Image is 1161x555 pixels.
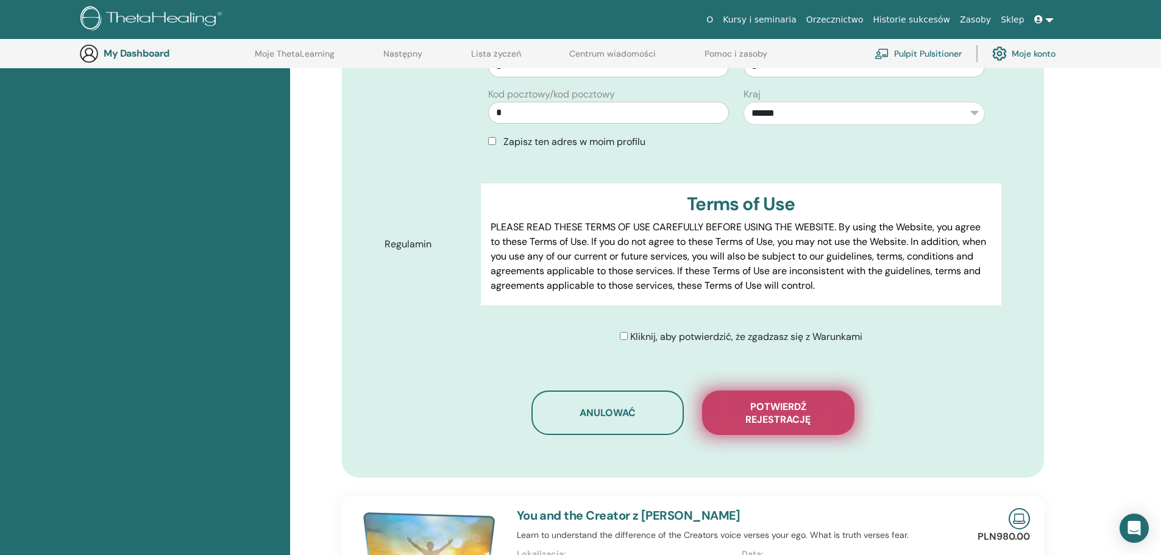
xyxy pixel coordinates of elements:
[875,48,889,59] img: chalkboard-teacher.svg
[80,6,226,34] img: logo.png
[503,135,645,148] span: Zapisz ten adres w moim profilu
[630,330,862,343] span: Kliknij, aby potwierdzić, że zgadzasz się z Warunkami
[701,9,718,31] a: O
[488,87,615,102] label: Kod pocztowy/kod pocztowy
[531,391,684,435] button: Anulować
[801,9,868,31] a: Orzecznictwo
[517,507,740,523] a: You and the Creator z [PERSON_NAME]
[1120,514,1149,543] div: Open Intercom Messenger
[517,529,967,542] p: Learn to understand the difference of the Creators voice verses your ego. What is truth verses fear.
[705,49,767,68] a: Pomoc i zasoby
[744,87,761,102] label: Kraj
[491,303,991,478] p: Lor IpsumDolorsi.ame Cons adipisci elits do eiusm tem incid, utl etdol, magnaali eni adminimve qu...
[491,193,991,215] h3: Terms of Use
[79,44,99,63] img: generic-user-icon.jpg
[978,529,1030,544] p: PLN980.00
[955,9,996,31] a: Zasoby
[992,43,1007,64] img: cog.svg
[992,40,1056,67] a: Moje konto
[104,48,225,59] h3: My Dashboard
[569,49,656,68] a: Centrum wiadomości
[1009,508,1030,529] img: Live Online Seminar
[383,49,422,68] a: Następny
[471,49,521,68] a: Lista życzeń
[996,9,1029,31] a: Sklep
[255,49,335,68] a: Moje ThetaLearning
[491,220,991,293] p: PLEASE READ THESE TERMS OF USE CAREFULLY BEFORE USING THE WEBSITE. By using the Website, you agre...
[718,9,801,31] a: Kursy i seminaria
[702,391,854,435] button: Potwierdź rejestrację
[717,400,839,426] span: Potwierdź rejestrację
[580,406,636,419] span: Anulować
[375,233,481,256] label: Regulamin
[875,40,962,67] a: Pulpit Pulsitioner
[868,9,955,31] a: Historie sukcesów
